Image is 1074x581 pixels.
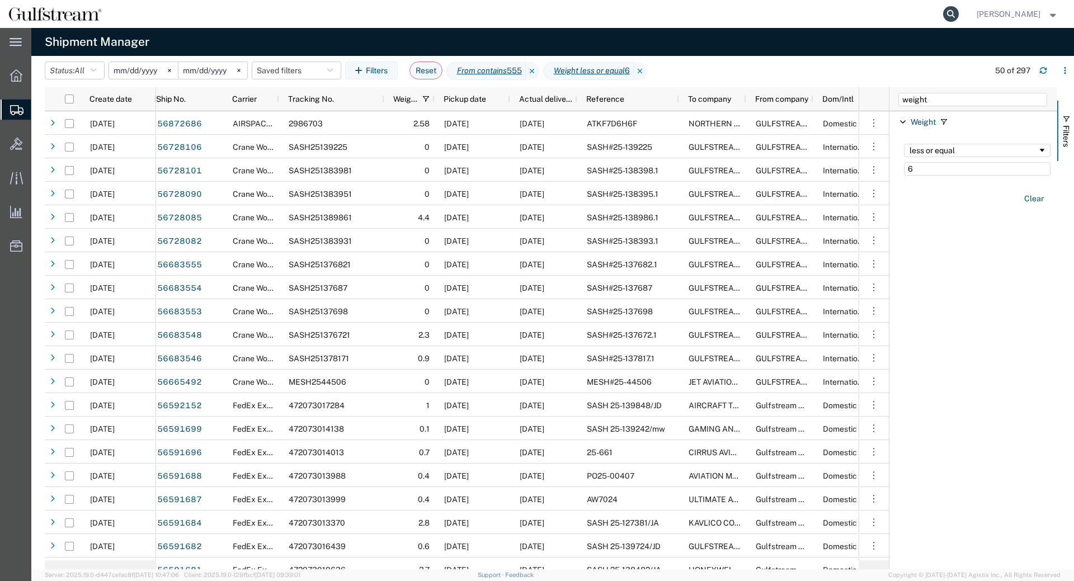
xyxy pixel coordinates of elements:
[157,303,202,321] a: 56683553
[520,119,544,128] span: 09/18/2025
[756,448,858,457] span: Gulfstream Aerospace Corp.
[756,471,858,480] span: Gulfstream Aerospace Corp.
[90,471,115,480] span: 08/22/2025
[520,237,544,245] span: 09/04/2025
[157,327,202,344] a: 56683548
[413,119,430,128] span: 2.58
[232,95,257,103] span: Carrier
[345,62,398,79] button: Filters
[756,307,879,316] span: GULFSTREAM AEROSPACE CORP
[418,330,430,339] span: 2.3
[587,119,637,128] span: ATKF7D6H6F
[418,213,430,222] span: 4.4
[418,518,430,527] span: 2.8
[457,65,507,77] i: From contains
[444,401,469,410] span: 08/22/2025
[233,448,286,457] span: FedEx Express
[689,143,812,152] span: GULFSTREAM AEROSPACE CORP
[689,401,830,410] span: AIRCRAFT TRANSPORT SERVICES INC
[587,424,665,433] span: SASH 25-139242/mw
[289,213,352,222] span: SASH251389861
[157,514,202,532] a: 56591684
[587,401,662,410] span: SASH 25-139848/JD
[823,448,857,457] span: Domestic
[756,190,879,199] span: GULFSTREAM AEROSPACE CORP
[587,307,653,316] span: SASH#25-137698
[756,143,879,152] span: GULFSTREAM AEROSPACE CORP
[178,62,247,79] input: Not set
[823,237,869,245] span: International
[823,213,869,222] span: International
[823,307,869,316] span: International
[543,62,634,80] span: Weight less or equal 6
[233,471,286,480] span: FedEx Express
[289,354,349,363] span: SASH251378171
[755,95,808,103] span: From company
[444,518,469,527] span: 08/22/2025
[689,119,746,128] span: NORTHERN JET
[1062,125,1071,147] span: Filters
[157,280,202,297] a: 56683554
[444,95,486,103] span: Pickup date
[289,377,346,386] span: MESH2544506
[756,518,858,527] span: Gulfstream Aerospace Corp.
[520,284,544,292] span: 09/02/2025
[756,213,879,222] span: GULFSTREAM AEROSPACE CORP
[233,166,294,175] span: Crane Worldwide
[157,397,202,415] a: 56592152
[233,284,294,292] span: Crane Worldwide
[587,237,658,245] span: SASH#25-138393.1
[823,495,857,504] span: Domestic
[444,542,469,551] span: 08/22/2025
[418,542,430,551] span: 0.6
[444,471,469,480] span: 08/22/2025
[45,62,105,79] button: Status:All
[289,330,350,339] span: SASH251376721
[1018,190,1051,208] button: Clear
[689,190,812,199] span: GULFSTREAM AEROSPACE CORP
[8,6,102,22] img: logo
[689,518,779,527] span: KAVLICO CORPORATION
[444,424,469,433] span: 08/22/2025
[90,190,115,199] span: 09/04/2025
[587,330,657,339] span: SASH#25-137672.1
[233,260,294,269] span: Crane Worldwide
[393,95,418,103] span: Weight
[689,542,761,551] span: GULFSTREAM-ATW
[446,62,526,80] span: From contains 555
[157,139,202,157] a: 56728106
[756,354,879,363] span: GULFSTREAM AEROSPACE CORP
[289,119,323,128] span: 2986703
[289,190,352,199] span: SASH251383951
[289,495,346,504] span: 472073013999
[587,143,652,152] span: SASH#25-139225
[90,401,115,410] span: 08/22/2025
[289,284,347,292] span: SASH25137687
[90,237,115,245] span: 09/04/2025
[689,166,812,175] span: GULFSTREAM AEROSPACE CORP
[823,190,869,199] span: International
[823,542,857,551] span: Domestic
[587,284,652,292] span: SASH#25-137687
[289,518,345,527] span: 472073013370
[90,166,115,175] span: 09/04/2025
[157,374,202,391] a: 56665492
[74,66,84,75] span: All
[157,491,202,509] a: 56591687
[823,518,857,527] span: Domestic
[520,542,544,551] span: 08/27/2025
[289,448,344,457] span: 472073014013
[233,424,286,433] span: FedEx Express
[419,448,430,457] span: 0.7
[444,119,469,128] span: 08/22/2025
[823,471,857,480] span: Domestic
[756,119,879,128] span: GULFSTREAM AEROSPACE CORP
[157,186,202,204] a: 56728090
[444,495,469,504] span: 08/22/2025
[157,538,202,556] a: 56591682
[418,354,430,363] span: 0.9
[233,377,294,386] span: Crane Worldwide
[444,448,469,457] span: 08/22/2025
[90,542,115,551] span: 08/22/2025
[587,518,659,527] span: SASH 25-127381/JA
